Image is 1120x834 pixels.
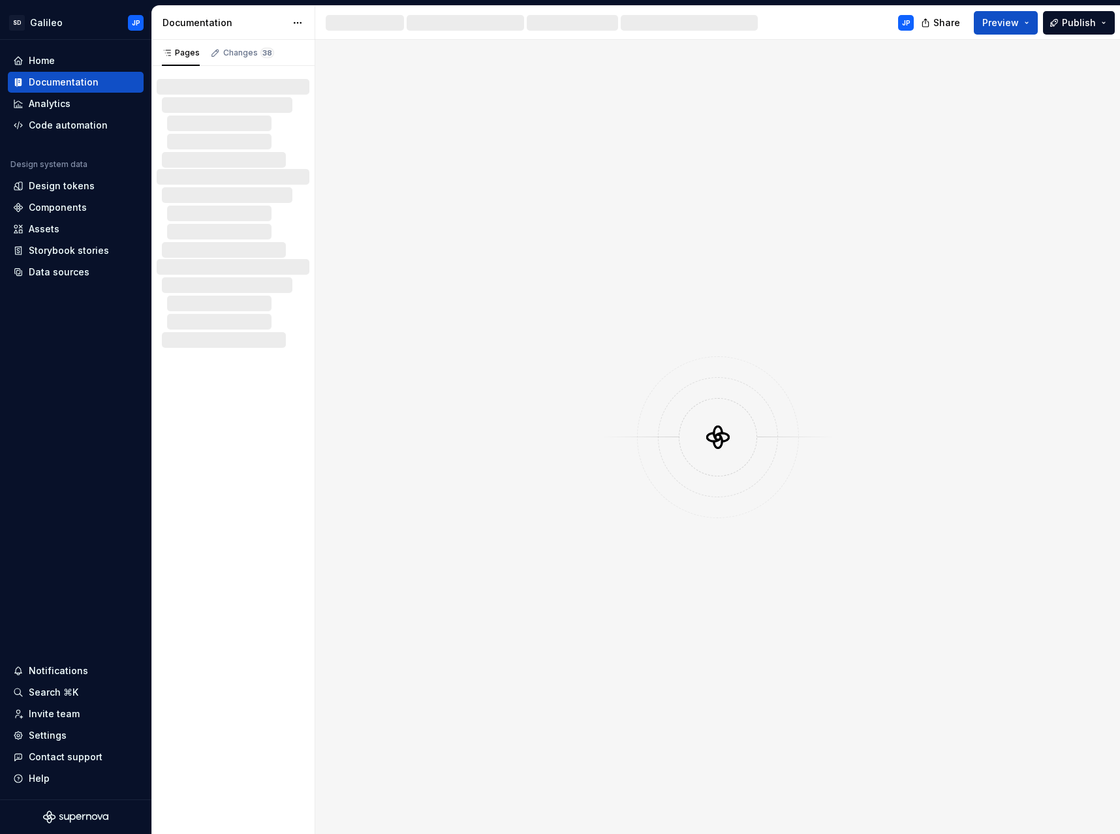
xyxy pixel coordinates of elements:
[8,50,144,71] a: Home
[29,97,70,110] div: Analytics
[8,176,144,196] a: Design tokens
[29,244,109,257] div: Storybook stories
[10,159,87,170] div: Design system data
[162,48,200,58] div: Pages
[8,768,144,789] button: Help
[8,72,144,93] a: Documentation
[8,197,144,218] a: Components
[9,15,25,31] div: SD
[933,16,960,29] span: Share
[29,686,78,699] div: Search ⌘K
[8,747,144,767] button: Contact support
[29,664,88,677] div: Notifications
[8,703,144,724] a: Invite team
[8,660,144,681] button: Notifications
[1062,16,1096,29] span: Publish
[8,115,144,136] a: Code automation
[29,729,67,742] div: Settings
[163,16,286,29] div: Documentation
[974,11,1038,35] button: Preview
[29,119,108,132] div: Code automation
[43,811,108,824] svg: Supernova Logo
[8,240,144,261] a: Storybook stories
[8,682,144,703] button: Search ⌘K
[8,219,144,239] a: Assets
[29,201,87,214] div: Components
[29,772,50,785] div: Help
[8,262,144,283] a: Data sources
[29,223,59,236] div: Assets
[8,725,144,746] a: Settings
[1043,11,1115,35] button: Publish
[29,266,89,279] div: Data sources
[132,18,140,28] div: JP
[30,16,63,29] div: Galileo
[29,750,102,764] div: Contact support
[29,707,80,720] div: Invite team
[982,16,1019,29] span: Preview
[260,48,274,58] span: 38
[914,11,969,35] button: Share
[8,93,144,114] a: Analytics
[29,54,55,67] div: Home
[29,179,95,193] div: Design tokens
[3,8,149,37] button: SDGalileoJP
[29,76,99,89] div: Documentation
[902,18,910,28] div: JP
[223,48,274,58] div: Changes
